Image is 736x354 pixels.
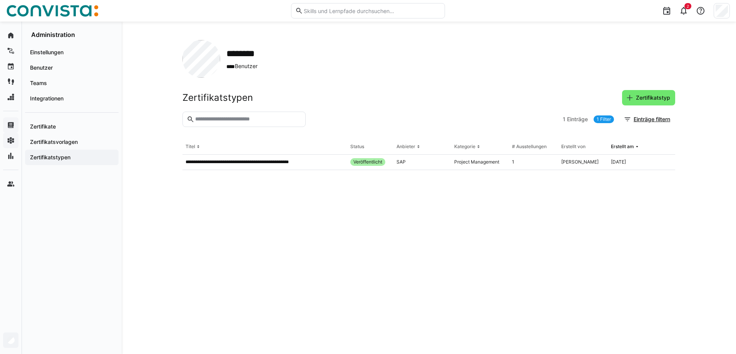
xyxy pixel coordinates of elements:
div: Erstellt am [611,144,634,150]
div: Status [350,144,364,150]
div: # Ausstellungen [512,144,547,150]
div: [PERSON_NAME] [561,159,599,165]
span: Einträge [567,115,588,123]
span: 2 [687,4,689,8]
div: Kategorie [454,144,475,150]
div: Erstellt von [561,144,585,150]
div: 1 [512,159,514,165]
h2: Zertifikatstypen [182,92,253,104]
span: Benutzer [226,62,264,70]
button: Einträge filtern [620,112,675,127]
span: Zertifikatstyp [635,94,671,102]
span: Veröffentlicht [353,159,382,165]
input: Skills und Lernpfade durchsuchen… [303,7,441,14]
a: 1 Filter [594,115,614,123]
div: [DATE] [611,159,626,165]
div: Anbieter [396,144,415,150]
div: Titel [186,144,195,150]
div: Project Management [454,159,499,165]
button: Zertifikatstyp [622,90,675,105]
div: SAP [396,159,406,165]
span: 1 [563,115,565,123]
span: Einträge filtern [632,115,671,123]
